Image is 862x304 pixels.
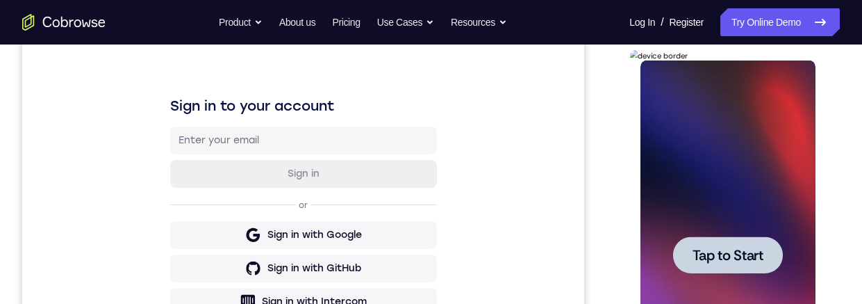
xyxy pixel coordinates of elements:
[43,186,153,223] button: Tap to Start
[148,254,415,282] button: Sign in with GitHub
[156,133,406,147] input: Enter your email
[274,199,288,210] p: or
[148,159,415,187] button: Sign in
[629,8,655,36] a: Log In
[451,8,507,36] button: Resources
[377,8,434,36] button: Use Cases
[670,8,704,36] a: Register
[279,8,315,36] a: About us
[63,198,133,212] span: Tap to Start
[148,95,415,115] h1: Sign in to your account
[245,227,340,241] div: Sign in with Google
[148,221,415,248] button: Sign in with Google
[245,261,339,275] div: Sign in with GitHub
[332,8,360,36] a: Pricing
[661,14,663,31] span: /
[720,8,840,36] a: Try Online Demo
[22,14,106,31] a: Go to the home page
[219,8,263,36] button: Product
